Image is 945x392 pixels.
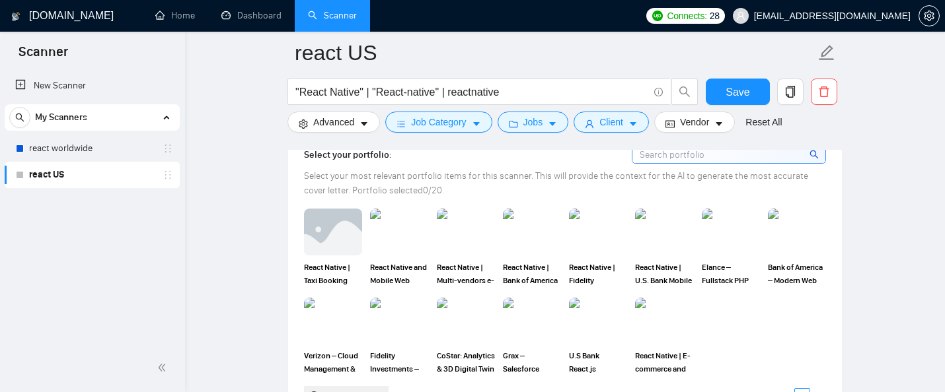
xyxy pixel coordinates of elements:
[628,119,638,129] span: caret-down
[672,86,697,98] span: search
[706,79,770,105] button: Save
[523,115,543,129] span: Jobs
[768,261,826,287] span: Bank of America – Modern Web Portal & Mobile Check Deposit
[498,112,569,133] button: folderJobscaret-down
[29,135,155,162] a: react worldwide
[569,261,627,287] span: React Native | Fidelity Investment
[503,349,561,376] span: Grax – Salesforce Backup, Restore & Analytics
[11,6,20,27] img: logo
[10,113,30,122] span: search
[304,170,808,196] span: Select your most relevant portfolio items for this scanner. This will provide the context for the...
[287,112,380,133] button: settingAdvancedcaret-down
[778,86,803,98] span: copy
[919,11,940,21] a: setting
[299,119,308,129] span: setting
[308,10,357,21] a: searchScanner
[295,36,815,69] input: Scanner name...
[157,361,170,374] span: double-left
[635,349,693,376] span: React Native | E-commerce and Last-Mile App
[574,112,649,133] button: userClientcaret-down
[411,115,466,129] span: Job Category
[652,11,663,21] img: upwork-logo.png
[397,119,406,129] span: bars
[304,349,362,376] span: Verizon – Cloud Management & Network Mapping Platform
[680,115,709,129] span: Vendor
[569,298,627,344] img: portfolio thumbnail image
[5,104,180,188] li: My Scanners
[667,9,706,23] span: Connects:
[919,5,940,26] button: setting
[702,261,760,287] span: Elance – Fullstack PHP Developer & Web Applications
[635,298,693,344] img: portfolio thumbnail image
[635,209,693,255] img: portfolio thumbnail image
[472,119,481,129] span: caret-down
[503,209,561,255] img: portfolio thumbnail image
[632,147,825,163] input: Search portfolio
[9,107,30,128] button: search
[777,79,804,105] button: copy
[714,119,724,129] span: caret-down
[163,143,173,154] span: holder
[812,86,837,98] span: delete
[29,162,155,188] a: react US
[569,349,627,376] span: U.S Bank React.js Component Libraries
[569,209,627,255] img: portfolio thumbnail image
[304,261,362,287] span: React Native | Taxi Booking App, Ride-Hailing and Delivery
[811,79,837,105] button: delete
[503,261,561,287] span: React Native | Bank of America
[370,349,428,376] span: Fidelity Investments – Real-Time Fraud Detection Platform
[726,84,749,100] span: Save
[599,115,623,129] span: Client
[304,149,392,160] span: Select your portfolio:
[671,79,698,105] button: search
[654,112,735,133] button: idcardVendorcaret-down
[15,73,169,99] a: New Scanner
[585,119,594,129] span: user
[818,44,835,61] span: edit
[509,119,518,129] span: folder
[304,298,362,344] img: portfolio thumbnail image
[304,209,362,255] img: portfolio thumbnail image
[768,209,826,255] img: portfolio thumbnail image
[654,88,663,96] span: info-circle
[35,104,87,131] span: My Scanners
[548,119,557,129] span: caret-down
[736,11,745,20] span: user
[5,73,180,99] li: New Scanner
[437,209,495,255] img: portfolio thumbnail image
[370,298,428,344] img: portfolio thumbnail image
[437,349,495,376] span: CoStar: Analytics & 3D Digital Twin Technology for Real Estate
[155,10,195,21] a: homeHome
[163,170,173,180] span: holder
[385,112,492,133] button: barsJob Categorycaret-down
[359,119,369,129] span: caret-down
[710,9,720,23] span: 28
[437,261,495,287] span: React Native | Multi-vendors e-commerce and delivery
[221,10,282,21] a: dashboardDashboard
[313,115,354,129] span: Advanced
[745,115,782,129] a: Reset All
[810,147,821,162] span: search
[370,261,428,287] span: React Native and Mobile Web Apps | TD Ameritrade
[295,84,648,100] input: Search Freelance Jobs...
[635,261,693,287] span: React Native | U.S. Bank Mobile Banking
[370,209,428,255] img: portfolio thumbnail image
[665,119,675,129] span: idcard
[8,42,79,70] span: Scanner
[919,11,939,21] span: setting
[503,298,561,344] img: portfolio thumbnail image
[437,298,495,344] img: portfolio thumbnail image
[702,209,760,255] img: portfolio thumbnail image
